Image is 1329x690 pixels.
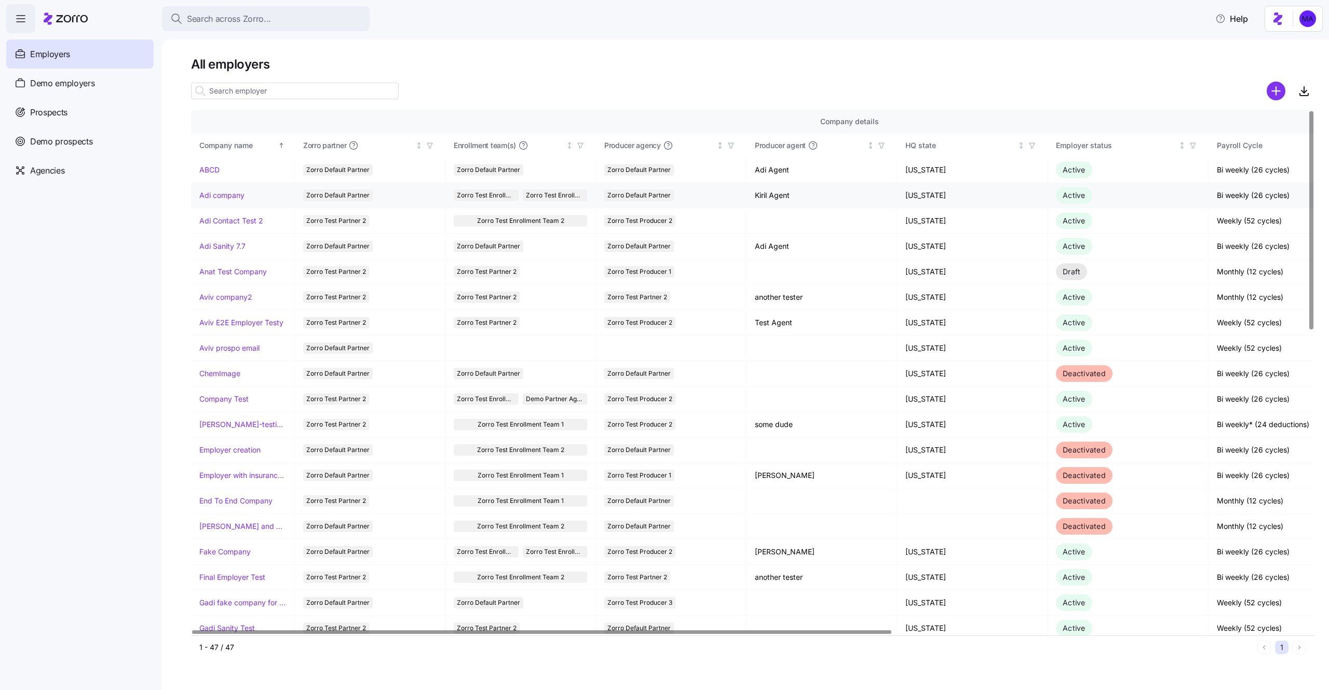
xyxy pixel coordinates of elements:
span: Zorro Test Partner 2 [306,393,366,405]
div: Payroll Cycle [1217,140,1327,151]
th: Company nameSorted ascending [191,134,295,157]
span: Zorro Default Partner [607,368,671,379]
td: [US_STATE] [897,361,1048,387]
div: Not sorted [1018,142,1025,149]
span: Zorro Default Partner [607,495,671,507]
span: Zorro Test Enrollment Team 2 [477,444,564,456]
span: Zorro Default Partner [457,368,520,379]
td: [US_STATE] [897,539,1048,565]
span: Demo Partner Agency [526,393,585,405]
a: Employers [6,39,154,69]
td: [US_STATE] [897,183,1048,208]
span: Employers [30,48,70,61]
span: Zorro Default Partner [306,597,370,608]
td: another tester [747,565,897,590]
button: Search across Zorro... [162,6,370,31]
span: Search across Zorro... [187,12,271,25]
span: Zorro Default Partner [306,521,370,532]
button: Next page [1293,641,1306,654]
span: Zorro Test Partner 2 [607,572,667,583]
span: Zorro Default Partner [607,444,671,456]
a: Anat Test Company [199,267,267,277]
span: Agencies [30,164,64,177]
th: Zorro partnerNot sorted [295,134,445,157]
span: Zorro Test Producer 1 [607,266,671,277]
span: Zorro Test Partner 2 [306,572,366,583]
button: Previous page [1257,641,1271,654]
a: Aviv prospo email [199,343,260,353]
span: Deactivated [1063,496,1106,505]
a: Agencies [6,156,154,185]
span: Zorro Test Partner 2 [306,215,366,227]
td: [US_STATE] [897,412,1048,437]
a: Adi company [199,190,245,201]
span: Zorro Test Partner 2 [306,317,366,328]
span: Zorro Test Enrollment Team 2 [477,521,564,532]
th: HQ stateNot sorted [897,134,1048,157]
span: Zorro Test Producer 2 [607,393,672,405]
span: Zorro Default Partner [607,521,671,532]
div: Not sorted [716,142,724,149]
span: Deactivated [1063,445,1106,454]
td: [US_STATE] [897,259,1048,285]
span: Zorro Test Enrollment Team 2 [457,393,516,405]
div: Not sorted [415,142,423,149]
td: [PERSON_NAME] [747,539,897,565]
span: Zorro Default Partner [457,164,520,176]
td: Test Agent [747,310,897,336]
span: Zorro Test Partner 2 [306,622,366,634]
a: Company Test [199,394,249,404]
h1: All employers [191,56,1314,72]
span: Deactivated [1063,471,1106,480]
a: Employer with insurance problems [199,470,286,481]
span: Zorro Default Partner [607,164,671,176]
td: Adi Agent [747,234,897,259]
span: Zorro Test Partner 2 [306,419,366,430]
span: Active [1063,598,1086,607]
span: Zorro Test Enrollment Team 2 [477,572,564,583]
span: Zorro Default Partner [306,241,370,252]
span: Zorro Test Partner 2 [457,622,517,634]
span: Zorro Test Enrollment Team 1 [478,470,564,481]
span: Zorro Test Partner 2 [306,291,366,303]
a: Aviv company2 [199,292,252,302]
a: Aviv E2E Employer Testy [199,317,283,328]
span: Deactivated [1063,369,1106,378]
span: Zorro Default Partner [306,342,370,354]
a: Gadi fake company for test [199,598,286,608]
span: Zorro Default Partner [306,164,370,176]
span: Zorro partner [303,140,346,151]
input: Search employer [191,83,399,99]
span: Active [1063,318,1086,327]
span: Zorro Test Partner 2 [457,317,517,328]
span: Zorro Default Partner [306,546,370,558]
div: Not sorted [566,142,573,149]
span: Zorro Test Enrollment Team 2 [457,190,516,201]
a: Gadi Sanity Test [199,623,255,633]
a: Demo employers [6,69,154,98]
a: Employer creation [199,445,261,455]
td: [US_STATE] [897,387,1048,412]
span: Enrollment team(s) [454,140,516,151]
span: Producer agent [755,140,806,151]
td: [US_STATE] [897,565,1048,590]
td: [US_STATE] [897,157,1048,183]
div: Employer status [1056,140,1176,151]
td: [US_STATE] [897,285,1048,310]
span: Zorro Test Producer 2 [607,317,672,328]
span: Active [1063,343,1086,352]
div: 1 - 47 / 47 [199,642,1253,653]
a: Fake Company [199,547,251,557]
span: Zorro Default Partner [306,190,370,201]
span: Active [1063,165,1086,174]
span: Zorro Default Partner [457,241,520,252]
a: End To End Company [199,496,273,506]
a: Prospects [6,98,154,127]
span: Active [1063,394,1086,403]
span: Zorro Test Enrollment Team 2 [457,546,516,558]
span: Zorro Default Partner [607,241,671,252]
a: Demo prospects [6,127,154,156]
span: Zorro Test Partner 2 [457,291,517,303]
div: HQ state [905,140,1015,151]
div: Sorted ascending [278,142,285,149]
